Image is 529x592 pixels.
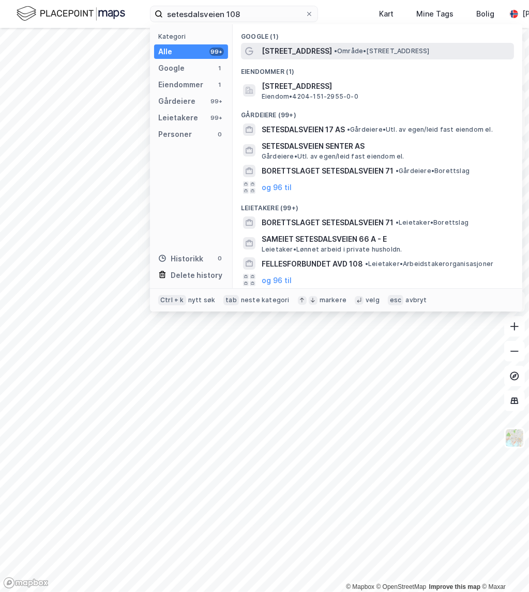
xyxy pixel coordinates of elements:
[158,295,186,305] div: Ctrl + k
[216,64,224,72] div: 1
[223,295,239,305] div: tab
[209,114,224,122] div: 99+
[365,260,368,268] span: •
[188,296,216,304] div: nytt søk
[158,95,195,107] div: Gårdeiere
[233,59,522,78] div: Eiendommer (1)
[405,296,427,304] div: avbryt
[158,45,172,58] div: Alle
[216,254,224,262] div: 0
[262,92,358,101] span: Eiendom • 4204-151-2955-0-0
[262,152,404,161] span: Gårdeiere • Utl. av egen/leid fast eiendom el.
[262,181,292,194] button: og 96 til
[262,80,510,92] span: [STREET_ADDRESS]
[209,97,224,105] div: 99+
[262,165,394,177] span: BORETTSLAGET SETESDALSVEIEN 71
[262,140,510,152] span: SETESDALSVEIEN SENTER AS
[262,45,332,57] span: [STREET_ADDRESS]
[396,167,470,175] span: Gårdeiere • Borettslag
[171,269,222,282] div: Delete history
[262,258,363,270] span: FELLESFORBUNDET AVD 108
[262,233,510,245] span: SAMEIET SETESDALSVEIEN 66 A - E
[241,296,290,304] div: neste kategori
[163,6,305,22] input: Søk på adresse, matrikkel, gårdeiere, leietakere eller personer
[346,583,374,590] a: Mapbox
[158,79,203,91] div: Eiendommer
[396,219,468,227] span: Leietaker • Borettslag
[388,295,404,305] div: esc
[216,130,224,138] div: 0
[396,219,399,226] span: •
[320,296,346,304] div: markere
[334,47,337,55] span: •
[376,583,427,590] a: OpenStreetMap
[476,8,494,20] div: Bolig
[262,274,292,286] button: og 96 til
[416,8,454,20] div: Mine Tags
[262,216,394,229] span: BORETTSLAGET SETESDALSVEIEN 71
[366,296,380,304] div: velg
[233,103,522,121] div: Gårdeiere (99+)
[158,128,192,141] div: Personer
[505,428,524,448] img: Z
[17,5,125,23] img: logo.f888ab2527a4732fd821a326f86c7f29.svg
[262,245,402,254] span: Leietaker • Lønnet arbeid i private husholdn.
[158,33,228,40] div: Kategori
[233,24,522,43] div: Google (1)
[347,126,493,134] span: Gårdeiere • Utl. av egen/leid fast eiendom el.
[158,62,185,74] div: Google
[209,48,224,56] div: 99+
[158,112,198,124] div: Leietakere
[347,126,350,133] span: •
[365,260,493,268] span: Leietaker • Arbeidstakerorganisasjoner
[233,196,522,214] div: Leietakere (99+)
[379,8,394,20] div: Kart
[477,542,529,592] iframe: Chat Widget
[158,253,203,265] div: Historikk
[396,167,399,175] span: •
[477,542,529,592] div: Kontrollprogram for chat
[216,81,224,89] div: 1
[334,47,430,55] span: Område • [STREET_ADDRESS]
[262,123,345,136] span: SETESDALSVEIEN 17 AS
[429,583,480,590] a: Improve this map
[3,577,49,589] a: Mapbox homepage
